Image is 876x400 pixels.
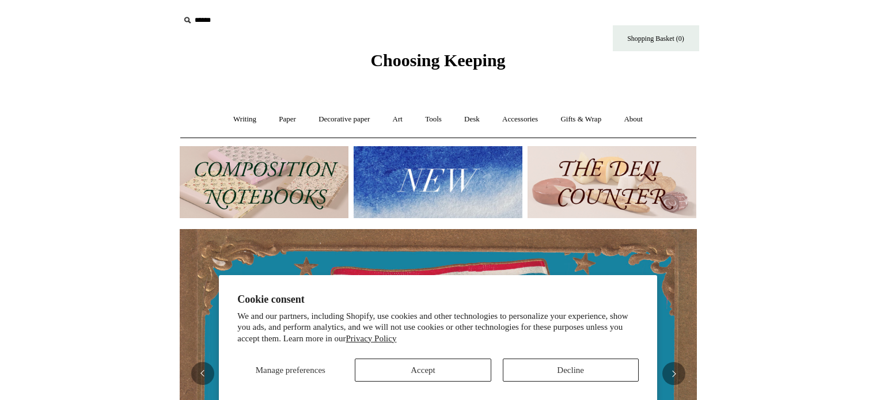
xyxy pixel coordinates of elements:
button: Previous [191,362,214,385]
img: New.jpg__PID:f73bdf93-380a-4a35-bcfe-7823039498e1 [354,146,522,218]
a: Writing [223,104,267,135]
button: Next [662,362,685,385]
a: Art [382,104,413,135]
a: Tools [415,104,452,135]
a: Gifts & Wrap [550,104,612,135]
a: Privacy Policy [346,334,397,343]
a: Desk [454,104,490,135]
span: Choosing Keeping [370,51,505,70]
a: Decorative paper [308,104,380,135]
img: 202302 Composition ledgers.jpg__PID:69722ee6-fa44-49dd-a067-31375e5d54ec [180,146,348,218]
a: Paper [268,104,306,135]
img: The Deli Counter [528,146,696,218]
button: Manage preferences [237,359,343,382]
button: Decline [503,359,639,382]
a: Shopping Basket (0) [613,25,699,51]
span: Manage preferences [256,365,325,375]
a: About [613,104,653,135]
h2: Cookie consent [237,294,639,306]
button: Accept [355,359,491,382]
p: We and our partners, including Shopify, use cookies and other technologies to personalize your ex... [237,311,639,345]
a: Choosing Keeping [370,60,505,68]
a: Accessories [492,104,548,135]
